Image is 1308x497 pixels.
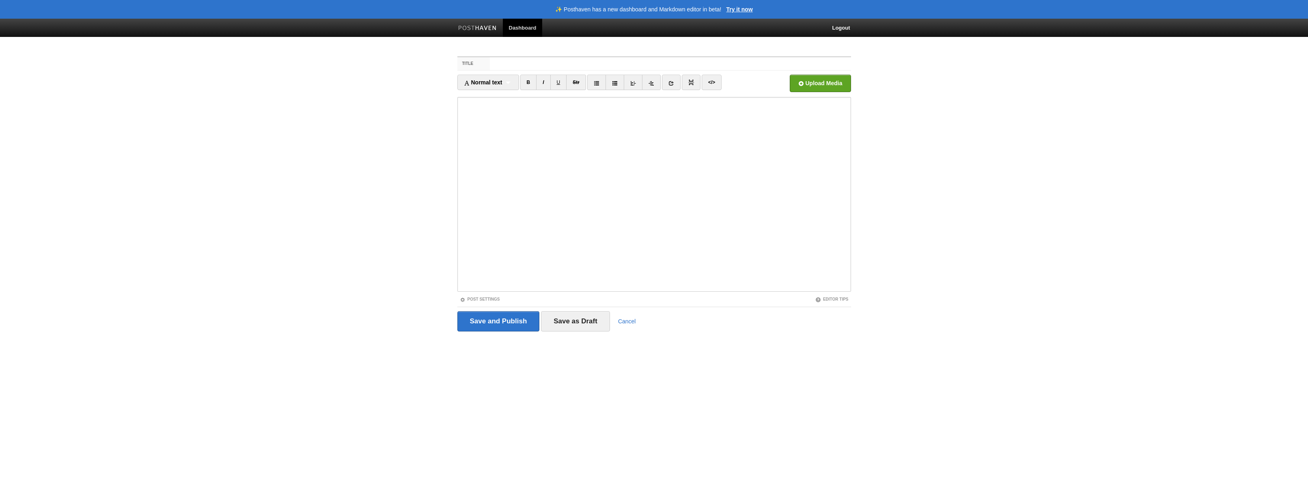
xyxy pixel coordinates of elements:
a: Editor Tips [815,297,849,301]
input: Save and Publish [457,311,540,331]
span: Normal text [464,79,502,86]
label: Title [457,57,490,70]
a: Dashboard [503,19,543,37]
a: Try it now [726,6,752,12]
header: ✨ Posthaven has a new dashboard and Markdown editor in beta! [555,6,721,12]
img: pagebreak-icon.png [688,80,694,85]
a: </> [702,75,722,90]
img: Posthaven-bar [458,26,497,32]
a: Post Settings [460,297,500,301]
a: B [520,75,537,90]
a: Logout [826,19,856,37]
del: Str [573,80,580,85]
a: Str [566,75,586,90]
a: U [550,75,567,90]
a: I [536,75,550,90]
input: Save as Draft [541,311,610,331]
a: Cancel [618,318,636,325]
